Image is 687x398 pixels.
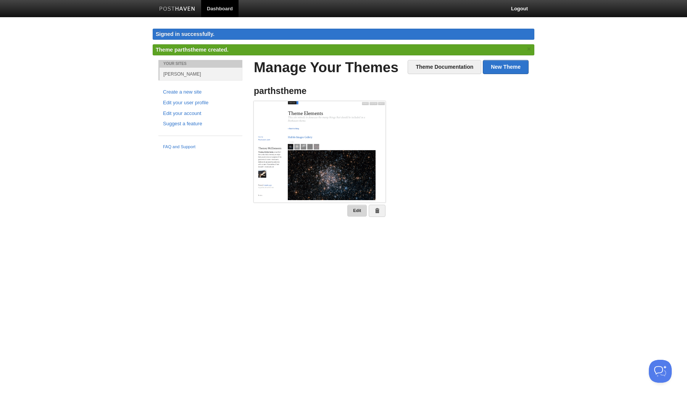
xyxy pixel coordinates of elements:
[153,29,534,40] div: Signed in successfully.
[158,60,242,68] li: Your Sites
[156,47,229,53] span: Theme parthstheme created.
[159,6,195,12] img: Posthaven-bar
[254,86,385,96] h4: parthstheme
[163,88,238,96] a: Create a new site
[649,360,672,383] iframe: Help Scout Beacon - Open
[163,99,238,107] a: Edit your user profile
[347,205,367,217] a: Edit
[254,101,385,200] img: Screenshot
[254,60,529,76] h2: Manage Your Themes
[163,120,238,128] a: Suggest a feature
[163,144,238,150] a: FAQ and Support
[483,60,529,74] a: New Theme
[160,68,242,80] a: [PERSON_NAME]
[163,110,238,118] a: Edit your account
[408,60,481,74] a: Theme Documentation
[526,44,532,54] a: ×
